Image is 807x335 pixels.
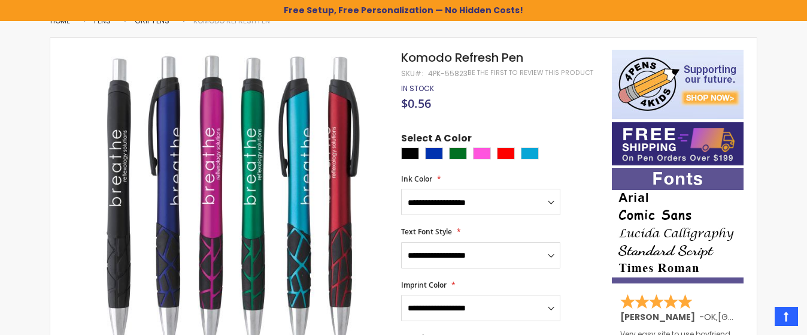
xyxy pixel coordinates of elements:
[401,227,452,237] span: Text Font Style
[425,147,443,159] div: Blue
[497,147,515,159] div: Red
[473,147,491,159] div: Pink
[612,122,744,165] img: Free shipping on orders over $199
[401,174,432,184] span: Ink Color
[401,132,472,148] span: Select A Color
[401,280,447,290] span: Imprint Color
[401,147,419,159] div: Black
[428,69,468,79] div: 4PK-55823
[449,147,467,159] div: Green
[521,147,539,159] div: Turquoise
[468,68,593,77] a: Be the first to review this product
[401,68,423,79] strong: SKU
[401,84,434,93] div: Availability
[612,50,744,119] img: 4pens 4 kids
[401,49,523,66] span: Komodo Refresh Pen
[612,168,744,283] img: font-personalization-examples
[401,83,434,93] span: In stock
[193,16,270,26] li: Komodo Refresh Pen
[401,95,431,111] span: $0.56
